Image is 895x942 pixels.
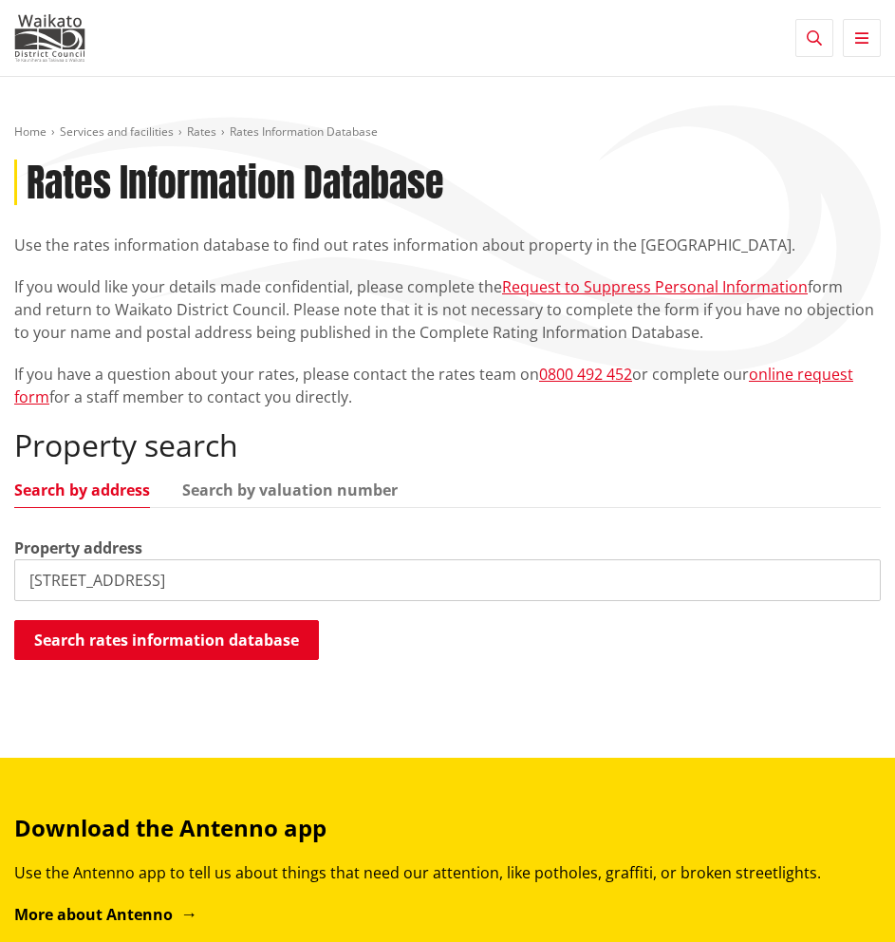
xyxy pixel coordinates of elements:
a: Request to Suppress Personal Information [502,276,808,297]
h2: Property search [14,427,881,463]
h1: Rates Information Database [27,160,444,205]
a: 0800 492 452 [539,364,632,385]
p: Use the Antenno app to tell us about things that need our attention, like potholes, graffiti, or ... [14,861,881,884]
iframe: Messenger Launcher [808,862,876,931]
p: Use the rates information database to find out rates information about property in the [GEOGRAPHI... [14,234,881,256]
a: Search by address [14,482,150,498]
p: If you would like your details made confidential, please complete the form and return to Waikato ... [14,275,881,344]
img: Waikato District Council - Te Kaunihera aa Takiwaa o Waikato [14,14,85,62]
label: Property address [14,537,142,559]
span: Rates Information Database [230,123,378,140]
input: e.g. Duke Street NGARUAWAHIA [14,559,881,601]
a: More about Antenno [14,904,197,925]
a: Services and facilities [60,123,174,140]
p: If you have a question about your rates, please contact the rates team on or complete our for a s... [14,363,881,408]
h3: Download the Antenno app [14,815,881,842]
a: Rates [187,123,216,140]
nav: breadcrumb [14,124,881,141]
a: online request form [14,364,853,407]
a: Search by valuation number [182,482,398,498]
button: Search rates information database [14,620,319,660]
a: Home [14,123,47,140]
